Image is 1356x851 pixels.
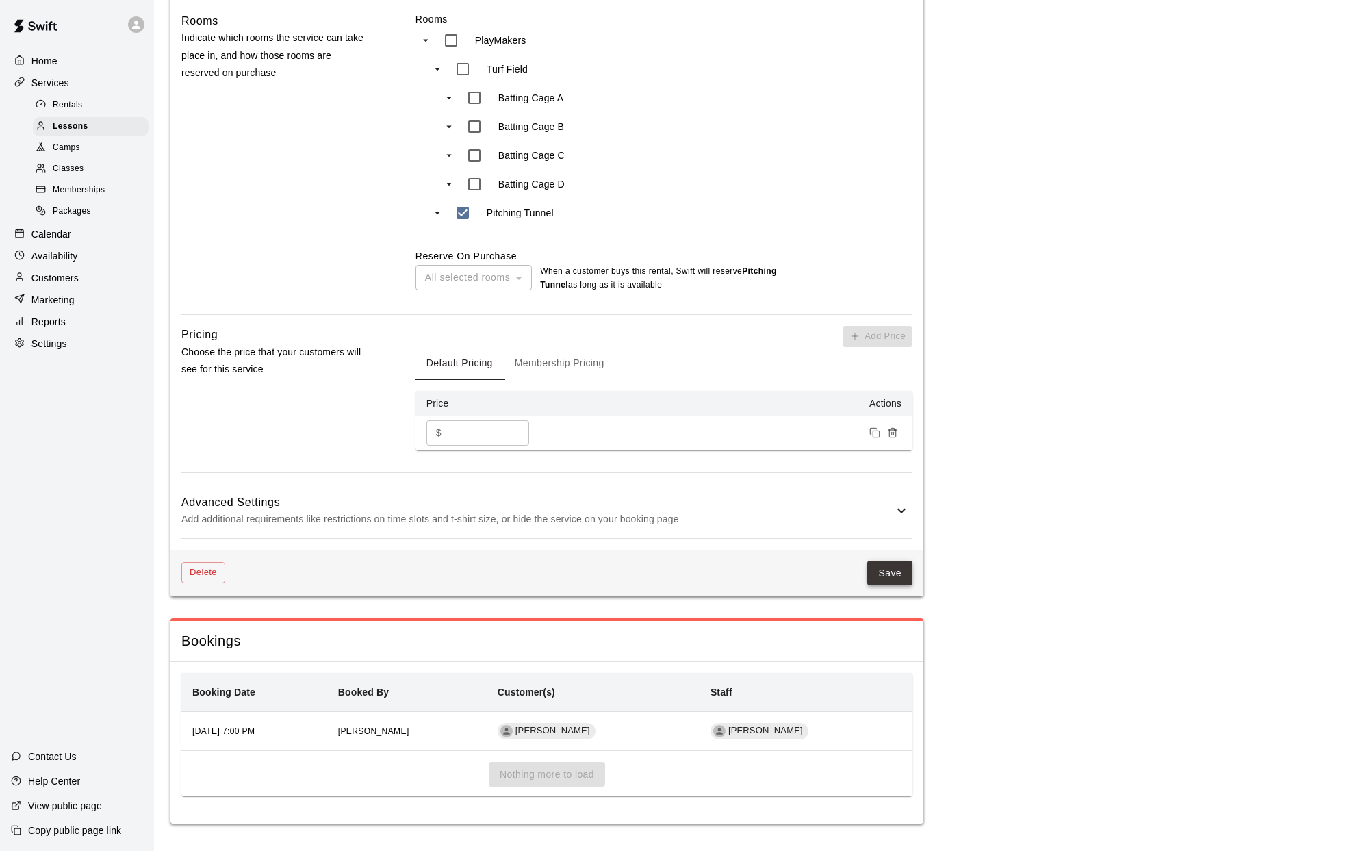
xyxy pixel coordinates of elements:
[498,687,555,698] b: Customer(s)
[500,725,513,737] div: Kylan Fulton
[11,246,143,266] a: Availability
[498,120,564,134] p: Batting Cage B
[510,724,596,737] span: [PERSON_NAME]
[53,205,91,218] span: Packages
[33,160,149,179] div: Classes
[31,315,66,329] p: Reports
[552,391,912,416] th: Actions
[28,799,102,813] p: View public page
[192,687,255,698] b: Booking Date
[28,774,80,788] p: Help Center
[181,484,912,538] div: Advanced SettingsAdd additional requirements like restrictions on time slots and t-shirt size, or...
[33,116,154,137] a: Lessons
[498,149,565,162] p: Batting Cage C
[53,183,105,197] span: Memberships
[53,141,80,155] span: Camps
[867,561,912,586] button: Save
[498,91,564,105] p: Batting Cage A
[33,94,154,116] a: Rentals
[31,293,75,307] p: Marketing
[192,726,255,736] span: [DATE] 7:00 PM
[31,249,78,263] p: Availability
[181,632,912,650] span: Bookings
[11,290,143,310] a: Marketing
[711,687,732,698] b: Staff
[504,347,615,380] button: Membership Pricing
[338,687,389,698] b: Booked By
[181,344,372,378] p: Choose the price that your customers will see for this service
[415,265,532,290] div: All selected rooms
[415,251,517,262] label: Reserve On Purchase
[33,181,149,200] div: Memberships
[11,73,143,93] a: Services
[28,824,121,837] p: Copy public page link
[487,62,528,76] p: Turf Field
[28,750,77,763] p: Contact Us
[498,177,565,191] p: Batting Cage D
[415,347,504,380] button: Default Pricing
[436,426,442,440] p: $
[31,54,57,68] p: Home
[11,224,143,244] a: Calendar
[487,206,554,220] p: Pitching Tunnel
[723,724,808,737] span: [PERSON_NAME]
[11,333,143,354] a: Settings
[33,202,149,221] div: Packages
[11,268,143,288] a: Customers
[540,265,780,292] p: When a customer buys this rental , Swift will reserve as long as it is available
[711,723,808,739] div: [PERSON_NAME]
[53,99,83,112] span: Rentals
[11,312,143,332] a: Reports
[33,138,154,159] a: Camps
[53,120,88,134] span: Lessons
[415,26,689,227] ul: swift facility view
[181,562,225,583] button: Delete
[31,337,67,351] p: Settings
[33,201,154,223] a: Packages
[415,12,912,26] label: Rooms
[11,51,143,71] a: Home
[181,511,893,528] p: Add additional requirements like restrictions on time slots and t-shirt size, or hide the service...
[53,162,84,176] span: Classes
[181,29,372,81] p: Indicate which rooms the service can take place in, and how those rooms are reserved on purchase
[33,117,149,136] div: Lessons
[415,391,552,416] th: Price
[713,725,726,737] div: Alex Wimmers
[33,180,154,201] a: Memberships
[31,271,79,285] p: Customers
[475,34,526,47] p: PlayMakers
[31,76,69,90] p: Services
[498,723,596,739] div: [PERSON_NAME]
[33,159,154,180] a: Classes
[884,424,901,442] button: Remove price
[31,227,71,241] p: Calendar
[33,138,149,157] div: Camps
[181,326,218,344] h6: Pricing
[181,494,893,511] h6: Advanced Settings
[866,424,884,442] button: Duplicate price
[338,726,409,736] span: [PERSON_NAME]
[33,96,149,115] div: Rentals
[181,12,218,30] h6: Rooms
